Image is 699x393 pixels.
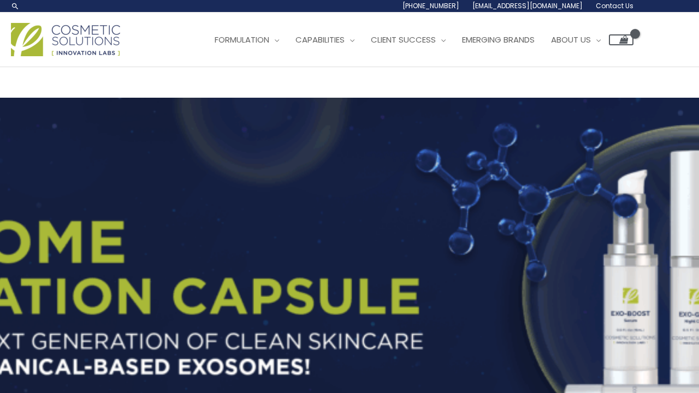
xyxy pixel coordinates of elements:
nav: Site Navigation [198,23,633,56]
a: Capabilities [287,23,363,56]
a: Client Success [363,23,454,56]
span: Contact Us [596,1,633,10]
span: Formulation [215,34,269,45]
a: Search icon link [11,2,20,10]
span: Emerging Brands [462,34,535,45]
span: Client Success [371,34,436,45]
a: Formulation [206,23,287,56]
a: View Shopping Cart, empty [609,34,633,45]
span: About Us [551,34,591,45]
span: [PHONE_NUMBER] [402,1,459,10]
img: Cosmetic Solutions Logo [11,23,120,56]
a: Emerging Brands [454,23,543,56]
span: [EMAIL_ADDRESS][DOMAIN_NAME] [472,1,583,10]
span: Capabilities [295,34,345,45]
a: About Us [543,23,609,56]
